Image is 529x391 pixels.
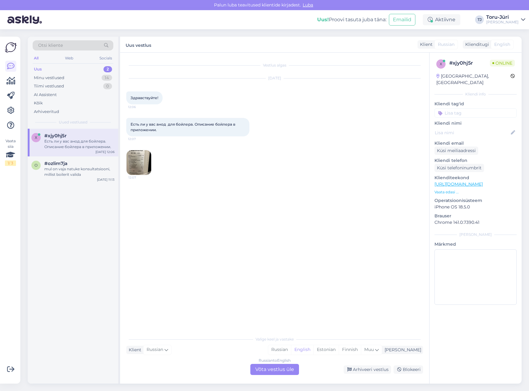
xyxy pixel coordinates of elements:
span: o [34,163,38,167]
p: Operatsioonisüsteem [434,197,517,204]
div: Klienditugi [463,41,489,48]
div: Uus [34,66,42,72]
div: Russian [268,345,291,354]
div: mul on vaja natuke konsultatsiooni, millist boilerit valida [44,166,115,177]
div: Aktiivne [423,14,460,25]
span: #ozlim7ja [44,161,67,166]
span: Russian [147,346,163,353]
span: 12:06 [128,105,151,109]
div: [DATE] 12:06 [95,150,115,154]
div: 14 [102,75,112,81]
div: English [291,345,313,354]
div: [PERSON_NAME] [434,232,517,237]
input: Lisa tag [434,108,517,118]
span: #xjy0hj5r [44,133,67,139]
div: Kõik [34,100,43,106]
span: English [494,41,510,48]
p: Kliendi nimi [434,120,517,127]
div: All [33,54,40,62]
p: Brauser [434,213,517,219]
span: Здравствуйте! [131,95,158,100]
b: Uus! [317,17,329,22]
div: Tiimi vestlused [34,83,64,89]
div: 0 [103,83,112,89]
a: Toru-Jüri[PERSON_NAME] [486,15,525,25]
p: Vaata edasi ... [434,189,517,195]
span: Online [490,60,515,67]
p: Kliendi tag'id [434,101,517,107]
div: Vestlus algas [126,62,423,68]
div: Web [64,54,75,62]
div: [PERSON_NAME] [382,347,421,353]
div: [GEOGRAPHIC_DATA], [GEOGRAPHIC_DATA] [436,73,511,86]
img: Askly Logo [5,42,17,53]
div: Proovi tasuta juba täna: [317,16,386,23]
p: Märkmed [434,241,517,248]
div: Klient [126,347,141,353]
div: Arhiveeritud [34,109,59,115]
span: Есть ли у вас анод для бойлера. Описание бойлера в приложении. [131,122,236,132]
div: TJ [475,15,484,24]
a: [URL][DOMAIN_NAME] [434,181,483,187]
div: Võta vestlus üle [250,364,299,375]
div: Есть ли у вас анод для бойлера. Описание бойлера в приложении. [44,139,115,150]
span: Uued vestlused [59,119,87,125]
label: Uus vestlus [126,40,151,49]
div: # xjy0hj5r [449,59,490,67]
span: x [440,62,442,66]
div: AI Assistent [34,92,57,98]
span: Otsi kliente [38,42,63,49]
span: Muu [364,347,374,352]
div: Küsi meiliaadressi [434,147,478,155]
div: Estonian [313,345,339,354]
div: [PERSON_NAME] [486,20,519,25]
div: 1 / 3 [5,160,16,166]
p: Kliendi telefon [434,157,517,164]
div: Socials [98,54,113,62]
div: Klient [418,41,433,48]
input: Lisa nimi [435,129,510,136]
div: Minu vestlused [34,75,64,81]
div: Kliendi info [434,91,517,97]
div: 2 [103,66,112,72]
div: Vaata siia [5,138,16,166]
p: Klienditeekond [434,175,517,181]
div: Küsi telefoninumbrit [434,164,484,172]
p: Chrome 141.0.7390.41 [434,219,517,226]
img: Attachment [127,150,151,175]
div: Blokeeri [394,365,423,374]
button: Emailid [389,14,415,26]
p: Kliendi email [434,140,517,147]
span: 12:07 [128,137,151,141]
div: [DATE] 11:13 [97,177,115,182]
div: Valige keel ja vastake [126,337,423,342]
div: Toru-Jüri [486,15,519,20]
div: Russian to English [259,358,291,363]
div: Arhiveeri vestlus [344,365,391,374]
div: [DATE] [126,75,423,81]
span: Russian [438,41,454,48]
div: Finnish [339,345,361,354]
span: Luba [301,2,315,8]
span: x [35,135,37,140]
span: 12:07 [128,175,151,180]
p: iPhone OS 18.5.0 [434,204,517,210]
